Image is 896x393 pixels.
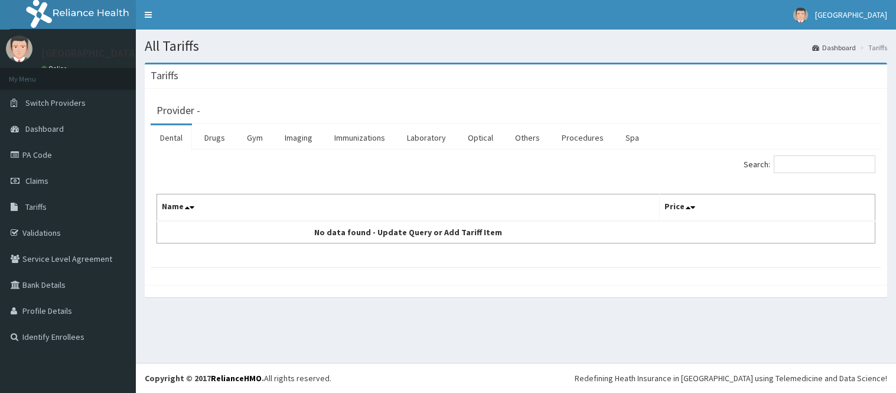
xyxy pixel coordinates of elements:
[660,194,875,222] th: Price
[506,125,549,150] a: Others
[157,194,660,222] th: Name
[857,43,887,53] li: Tariffs
[25,124,64,134] span: Dashboard
[793,8,808,22] img: User Image
[744,155,875,173] label: Search:
[815,9,887,20] span: [GEOGRAPHIC_DATA]
[237,125,272,150] a: Gym
[195,125,234,150] a: Drugs
[275,125,322,150] a: Imaging
[151,125,192,150] a: Dental
[211,373,262,384] a: RelianceHMO
[151,70,178,81] h3: Tariffs
[325,125,395,150] a: Immunizations
[458,125,503,150] a: Optical
[145,373,264,384] strong: Copyright © 2017 .
[41,48,139,59] p: [GEOGRAPHIC_DATA]
[25,176,48,186] span: Claims
[398,125,455,150] a: Laboratory
[6,35,32,62] img: User Image
[157,105,200,116] h3: Provider -
[616,125,649,150] a: Spa
[812,43,856,53] a: Dashboard
[136,363,896,393] footer: All rights reserved.
[41,64,70,73] a: Online
[25,202,47,212] span: Tariffs
[157,221,660,243] td: No data found - Update Query or Add Tariff Item
[25,98,86,108] span: Switch Providers
[774,155,875,173] input: Search:
[145,38,887,54] h1: All Tariffs
[575,372,887,384] div: Redefining Heath Insurance in [GEOGRAPHIC_DATA] using Telemedicine and Data Science!
[552,125,613,150] a: Procedures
